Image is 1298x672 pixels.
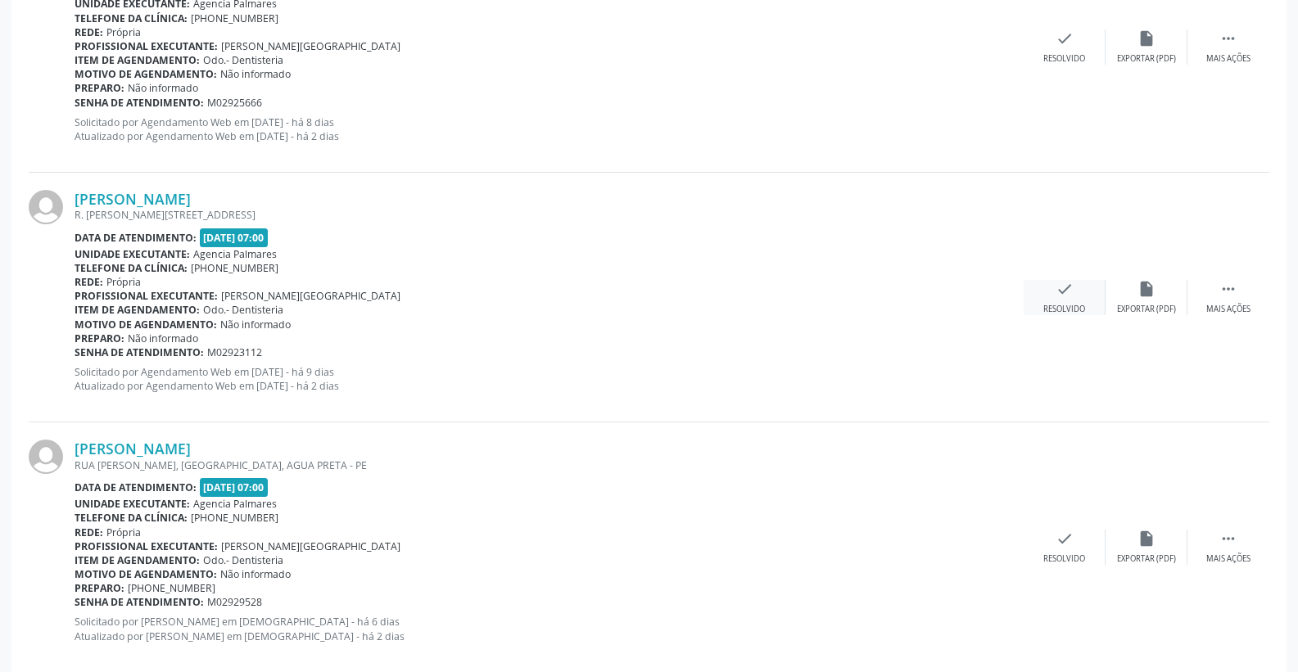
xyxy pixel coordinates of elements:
b: Senha de atendimento: [75,595,204,609]
span: Não informado [128,331,198,345]
b: Item de agendamento: [75,53,200,67]
i: insert_drive_file [1137,280,1156,298]
span: [DATE] 07:00 [200,478,269,497]
p: Solicitado por Agendamento Web em [DATE] - há 8 dias Atualizado por Agendamento Web em [DATE] - h... [75,115,1024,143]
div: Mais ações [1206,304,1251,315]
span: Agencia Palmares [193,497,277,511]
span: Odo.- Dentisteria [203,53,283,67]
a: [PERSON_NAME] [75,190,191,208]
span: [PHONE_NUMBER] [191,511,278,525]
span: Própria [106,275,141,289]
a: [PERSON_NAME] [75,440,191,458]
b: Motivo de agendamento: [75,567,217,581]
span: M02925666 [207,96,262,110]
div: Resolvido [1043,304,1085,315]
b: Telefone da clínica: [75,261,188,275]
i:  [1219,29,1237,47]
i:  [1219,280,1237,298]
span: Não informado [128,81,198,95]
span: [PERSON_NAME][GEOGRAPHIC_DATA] [221,39,400,53]
span: [DATE] 07:00 [200,228,269,247]
b: Item de agendamento: [75,303,200,317]
b: Senha de atendimento: [75,345,204,359]
b: Item de agendamento: [75,553,200,567]
b: Rede: [75,25,103,39]
span: Não informado [220,318,291,331]
b: Unidade executante: [75,497,190,511]
span: Agencia Palmares [193,247,277,261]
b: Profissional executante: [75,289,218,303]
span: M02923112 [207,345,262,359]
div: Exportar (PDF) [1117,553,1176,565]
b: Preparo: [75,331,124,345]
i: check [1056,280,1074,298]
span: M02929528 [207,595,262,609]
div: Mais ações [1206,553,1251,565]
div: RUA [PERSON_NAME], [GEOGRAPHIC_DATA], AGUA PRETA - PE [75,458,1024,472]
span: [PHONE_NUMBER] [191,261,278,275]
span: [PHONE_NUMBER] [191,11,278,25]
div: Exportar (PDF) [1117,53,1176,65]
span: [PERSON_NAME][GEOGRAPHIC_DATA] [221,289,400,303]
i: insert_drive_file [1137,530,1156,548]
b: Data de atendimento: [75,480,197,494]
b: Rede: [75,525,103,539]
span: Odo.- Dentisteria [203,553,283,567]
div: Mais ações [1206,53,1251,65]
img: img [29,190,63,224]
p: Solicitado por [PERSON_NAME] em [DEMOGRAPHIC_DATA] - há 6 dias Atualizado por [PERSON_NAME] em [D... [75,615,1024,643]
img: img [29,440,63,474]
i:  [1219,530,1237,548]
b: Motivo de agendamento: [75,318,217,331]
b: Unidade executante: [75,247,190,261]
b: Preparo: [75,81,124,95]
span: [PERSON_NAME][GEOGRAPHIC_DATA] [221,539,400,553]
i: insert_drive_file [1137,29,1156,47]
b: Rede: [75,275,103,289]
span: Própria [106,525,141,539]
i: check [1056,530,1074,548]
b: Telefone da clínica: [75,511,188,525]
span: Odo.- Dentisteria [203,303,283,317]
div: Exportar (PDF) [1117,304,1176,315]
div: R. [PERSON_NAME][STREET_ADDRESS] [75,208,1024,222]
b: Profissional executante: [75,39,218,53]
span: Própria [106,25,141,39]
span: Não informado [220,67,291,81]
b: Motivo de agendamento: [75,67,217,81]
b: Profissional executante: [75,539,218,553]
div: Resolvido [1043,553,1085,565]
b: Telefone da clínica: [75,11,188,25]
div: Resolvido [1043,53,1085,65]
i: check [1056,29,1074,47]
span: [PHONE_NUMBER] [128,581,215,595]
b: Senha de atendimento: [75,96,204,110]
b: Data de atendimento: [75,231,197,245]
p: Solicitado por Agendamento Web em [DATE] - há 9 dias Atualizado por Agendamento Web em [DATE] - h... [75,365,1024,393]
b: Preparo: [75,581,124,595]
span: Não informado [220,567,291,581]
